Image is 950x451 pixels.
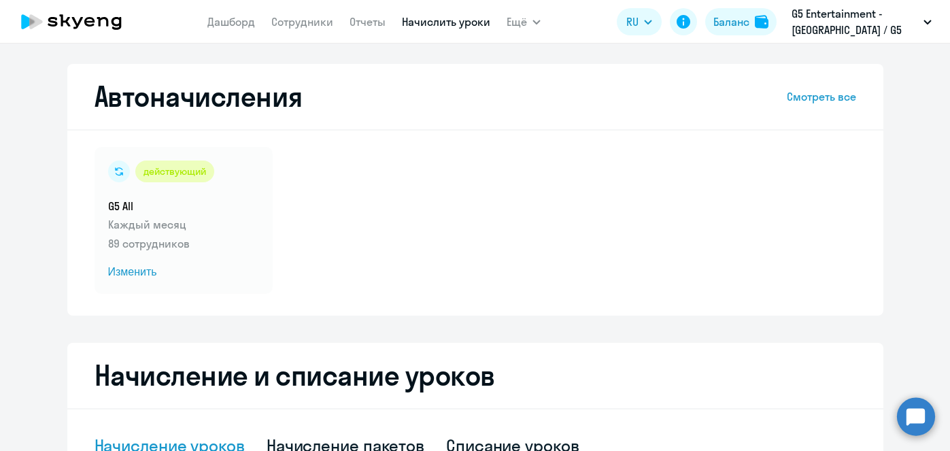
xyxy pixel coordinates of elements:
a: Начислить уроки [402,15,490,29]
h2: Начисление и списание уроков [95,359,856,392]
img: balance [755,15,768,29]
div: Баланс [713,14,749,30]
span: Изменить [108,264,259,280]
div: действующий [135,161,214,182]
a: Смотреть все [787,88,856,105]
a: Сотрудники [271,15,333,29]
a: Отчеты [350,15,386,29]
button: Балансbalance [705,8,777,35]
span: RU [626,14,639,30]
span: Ещё [507,14,527,30]
h5: G5 All [108,199,259,214]
a: Дашборд [207,15,255,29]
h2: Автоначисления [95,80,303,113]
p: 89 сотрудников [108,235,259,252]
p: G5 Entertainment - [GEOGRAPHIC_DATA] / G5 Holdings LTD, G5 Ent - LT [792,5,918,38]
button: Ещё [507,8,541,35]
p: Каждый месяц [108,216,259,233]
button: RU [617,8,662,35]
button: G5 Entertainment - [GEOGRAPHIC_DATA] / G5 Holdings LTD, G5 Ent - LT [785,5,938,38]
